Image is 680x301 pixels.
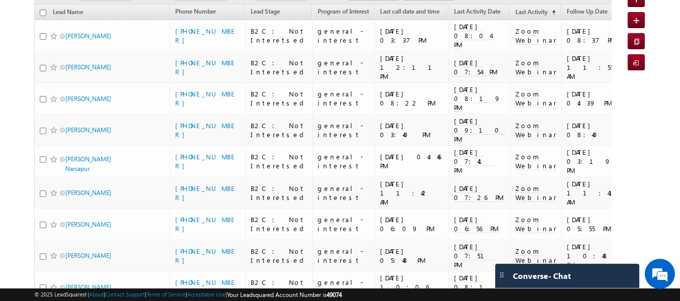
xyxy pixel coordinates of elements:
span: Zoom Webinar [515,152,557,170]
a: [PHONE_NUMBER] [175,89,237,107]
a: Last Activity(sorted ascending) [510,6,561,19]
span: Phone Number [175,8,216,15]
span: [DATE] 07:54 PM [454,58,497,76]
a: [PERSON_NAME] [65,252,111,259]
a: [PERSON_NAME] [65,32,111,40]
span: Follow Up Date [567,8,608,15]
a: Lead Stage [246,6,285,19]
span: Program of Interest [318,8,369,15]
span: Zoom Webinar [515,247,557,265]
a: Acceptable Use [187,291,225,297]
a: Terms of Service [146,291,186,297]
a: [PHONE_NUMBER] [175,58,237,76]
a: [PERSON_NAME] [65,221,111,228]
span: Converse - Chat [513,271,571,280]
div: general-interest [318,215,370,233]
div: general-interest [318,58,370,76]
a: [PERSON_NAME] [65,63,111,71]
div: [DATE] 03:37 PM [380,27,444,45]
img: carter-drag [498,271,506,279]
div: general-interest [318,278,370,296]
div: [DATE] 06:09 PM [380,215,444,233]
span: Your Leadsquared Account Number is [227,291,342,298]
a: Follow Up Date [562,6,613,19]
a: [PHONE_NUMBER] [175,247,237,264]
a: [PHONE_NUMBER] [175,184,237,202]
div: [DATE] 04:46 PM [380,152,444,170]
div: B2C : Not Interetsed [251,152,308,170]
span: Zoom Webinar [515,121,557,139]
a: Phone Number [170,6,221,19]
div: general-interest [318,152,370,170]
a: [PHONE_NUMBER] [175,152,237,170]
div: [DATE] 03:19 PM [567,148,625,175]
a: About [89,291,104,297]
span: [DATE] 07:51 PM [454,242,496,269]
em: Start Chat [137,232,183,246]
a: Lead Name [48,7,88,20]
div: general-interest [318,89,370,108]
div: [DATE] 05:55 PM [567,215,625,233]
a: [PERSON_NAME] [65,189,111,196]
div: [DATE] 04:39 PM [567,89,625,108]
div: B2C : Not Interetsed [251,215,308,233]
div: [DATE] 03:40 PM [380,121,444,139]
a: [PERSON_NAME] [65,126,111,134]
span: [DATE] 07:26 PM [454,184,503,202]
a: [PERSON_NAME] Narsapur [65,155,111,172]
span: [DATE] 08:19 PM [454,85,501,112]
span: 49074 [327,291,342,298]
a: [PHONE_NUMBER] [175,215,237,233]
a: [PERSON_NAME] [65,95,111,103]
span: [DATE] 08:04 PM [454,22,491,49]
div: general-interest [318,27,370,45]
a: [PERSON_NAME] [65,283,111,291]
textarea: Type your message and hit 'Enter' [13,93,184,224]
div: B2C : Not Interetsed [251,27,308,45]
div: Minimize live chat window [165,5,189,29]
a: [PHONE_NUMBER] [175,121,237,139]
div: Chat with us now [52,53,169,66]
input: Check all records [40,10,46,16]
div: [DATE] 12:11 PM [380,54,444,81]
div: B2C : Not Interetsed [251,89,308,108]
div: [DATE] 08:37 PM [567,27,625,45]
div: [DATE] 08:22 PM [380,89,444,108]
div: B2C : Not Interetsed [251,278,308,296]
span: Lead Stage [251,8,280,15]
img: d_60004797649_company_0_60004797649 [17,53,42,66]
div: B2C : Not Interetsed [251,121,308,139]
a: Contact Support [105,291,145,297]
div: B2C : Not Interetsed [251,58,308,76]
div: general-interest [318,121,370,139]
span: Zoom Webinar [515,184,557,202]
span: Last call date and time [380,8,439,15]
div: [DATE] 05:48 PM [380,247,444,265]
div: B2C : Not Interetsed [251,184,308,202]
a: Last call date and time [375,6,444,19]
span: [DATE] 08:15 PM [454,273,498,300]
div: [DATE] 11:42 AM [380,179,444,207]
a: [PHONE_NUMBER] [175,278,237,295]
span: Zoom Webinar [515,215,557,233]
span: Zoom Webinar [515,89,557,108]
div: general-interest [318,247,370,265]
div: [DATE] 11:55 AM [567,54,625,81]
span: Zoom Webinar [515,58,557,76]
span: © 2025 LeadSquared | | | | | [34,290,342,299]
a: Program of Interest [313,6,374,19]
div: [DATE] 11:41 AM [567,179,625,207]
span: [DATE] 09:10 PM [454,117,505,144]
div: [DATE] 10:48 PM [567,242,625,269]
span: [DATE] 06:56 PM [454,215,498,233]
div: [DATE] 10:06 AM [380,273,444,300]
span: [DATE] 07:41 PM [454,148,494,175]
span: (sorted ascending) [548,9,556,17]
a: [PHONE_NUMBER] [175,27,237,44]
div: B2C : Not Interetsed [251,247,308,265]
div: general-interest [318,184,370,202]
a: Last Activity Date [449,6,505,19]
div: [DATE] 08:40 PM [567,121,625,139]
span: Zoom Webinar [515,27,557,45]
